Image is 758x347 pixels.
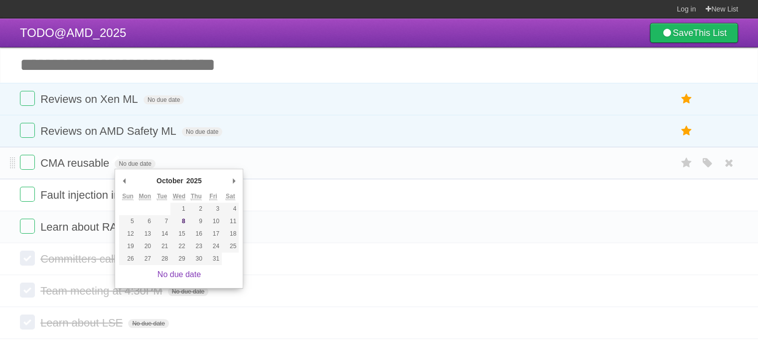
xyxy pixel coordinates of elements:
span: Learn about LSE [40,317,125,329]
span: No due date [182,127,222,136]
button: 24 [205,240,222,253]
label: Star task [677,155,696,171]
span: Team meeting at 4:30PM [40,285,165,297]
label: Done [20,187,35,202]
button: 6 [137,215,153,228]
label: Done [20,219,35,234]
span: No due date [128,319,168,328]
span: Reviews on AMD Safety ML [40,125,179,137]
button: 22 [170,240,187,253]
span: No due date [144,95,184,104]
button: 14 [153,228,170,240]
button: 13 [137,228,153,240]
abbr: Wednesday [173,193,185,200]
button: 16 [188,228,205,240]
button: Next Month [229,173,239,188]
button: 15 [170,228,187,240]
abbr: Monday [139,193,152,200]
button: 30 [188,253,205,265]
button: 10 [205,215,222,228]
span: Learn about RAS on Arm [40,221,165,233]
button: 7 [153,215,170,228]
button: 27 [137,253,153,265]
div: 2025 [185,173,203,188]
button: 9 [188,215,205,228]
span: Reviews on Xen ML [40,93,141,105]
label: Done [20,315,35,330]
button: 1 [170,203,187,215]
button: Previous Month [119,173,129,188]
abbr: Sunday [122,193,134,200]
abbr: Saturday [226,193,235,200]
button: 11 [222,215,239,228]
button: 18 [222,228,239,240]
b: This List [693,28,727,38]
a: No due date [157,270,201,279]
abbr: Thursday [191,193,202,200]
button: 3 [205,203,222,215]
label: Done [20,155,35,170]
button: 5 [119,215,136,228]
button: 19 [119,240,136,253]
label: Done [20,91,35,106]
span: CMA reusable [40,157,112,169]
button: 25 [222,240,239,253]
button: 8 [170,215,187,228]
button: 26 [119,253,136,265]
label: Done [20,283,35,298]
span: No due date [115,159,155,168]
span: TODO@AMD_2025 [20,26,126,39]
label: Done [20,123,35,138]
button: 28 [153,253,170,265]
span: Fault injection investigation [40,189,174,201]
button: 4 [222,203,239,215]
button: 2 [188,203,205,215]
button: 12 [119,228,136,240]
button: 20 [137,240,153,253]
span: Committers call at 5PM [40,253,156,265]
abbr: Tuesday [157,193,167,200]
button: 17 [205,228,222,240]
abbr: Friday [209,193,217,200]
label: Star task [677,91,696,107]
span: No due date [168,287,208,296]
button: 31 [205,253,222,265]
button: 21 [153,240,170,253]
label: Star task [677,123,696,139]
div: October [155,173,185,188]
label: Done [20,251,35,266]
a: SaveThis List [650,23,738,43]
button: 23 [188,240,205,253]
button: 29 [170,253,187,265]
